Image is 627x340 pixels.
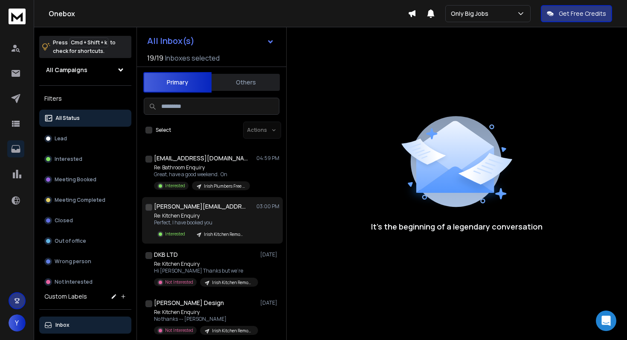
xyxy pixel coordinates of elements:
p: Wrong person [55,258,91,265]
p: Perfect, I have booked you [154,219,250,226]
p: Re: Kitchen Enquiry [154,212,250,219]
h3: Filters [39,93,131,105]
p: Interested [165,231,185,237]
p: Re: Bathroom Enquiry [154,164,250,171]
p: Meeting Booked [55,176,96,183]
h1: [PERSON_NAME][EMAIL_ADDRESS][DOMAIN_NAME] [154,202,248,211]
p: Re: Kitchen Enquiry [154,261,256,267]
button: Not Interested [39,273,131,291]
h3: Custom Labels [44,292,87,301]
p: Inbox [55,322,70,328]
p: Interested [165,183,185,189]
p: 04:59 PM [256,155,279,162]
h1: All Campaigns [46,66,87,74]
h1: All Inbox(s) [147,37,194,45]
p: Irish Kitchen Remodellers Free Trial [212,279,253,286]
img: logo [9,9,26,24]
button: Get Free Credits [541,5,612,22]
button: All Inbox(s) [140,32,281,49]
p: Not Interested [55,279,93,285]
h3: Inboxes selected [165,53,220,63]
h1: [PERSON_NAME] Design [154,299,224,307]
button: Meeting Completed [39,192,131,209]
button: Primary [143,72,212,93]
p: Re: Kitchen Enquiry [154,309,256,316]
p: [DATE] [260,251,279,258]
span: 19 / 19 [147,53,163,63]
p: Irish Plumbers Free Trial [204,183,245,189]
button: Y [9,314,26,331]
button: Inbox [39,317,131,334]
p: It’s the beginning of a legendary conversation [371,221,543,232]
div: Open Intercom Messenger [596,311,616,331]
p: Closed [55,217,73,224]
p: Not Interested [165,279,193,285]
p: Interested [55,156,82,163]
p: No thanks --- [PERSON_NAME] [154,316,256,323]
p: Only Big Jobs [451,9,492,18]
p: All Status [55,115,80,122]
p: Meeting Completed [55,197,105,203]
button: Meeting Booked [39,171,131,188]
p: Irish Kitchen Remodellers Free Trial [204,231,245,238]
p: Out of office [55,238,86,244]
button: Interested [39,151,131,168]
p: Lead [55,135,67,142]
button: Others [212,73,280,92]
p: Get Free Credits [559,9,606,18]
p: Hi [PERSON_NAME] Thanks but we're [154,267,256,274]
p: [DATE] [260,299,279,306]
p: 03:00 PM [256,203,279,210]
label: Select [156,127,171,134]
button: Out of office [39,232,131,250]
h1: Onebox [49,9,408,19]
p: Not Interested [165,327,193,334]
button: Closed [39,212,131,229]
h1: [EMAIL_ADDRESS][DOMAIN_NAME] [154,154,248,163]
button: All Status [39,110,131,127]
button: Wrong person [39,253,131,270]
h1: DKB LTD [154,250,178,259]
span: Cmd + Shift + k [70,38,108,47]
button: Lead [39,130,131,147]
p: Great, have a good weekend. On [154,171,250,178]
p: Irish Kitchen Remodellers Free Trial [212,328,253,334]
button: All Campaigns [39,61,131,78]
p: Press to check for shortcuts. [53,38,116,55]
